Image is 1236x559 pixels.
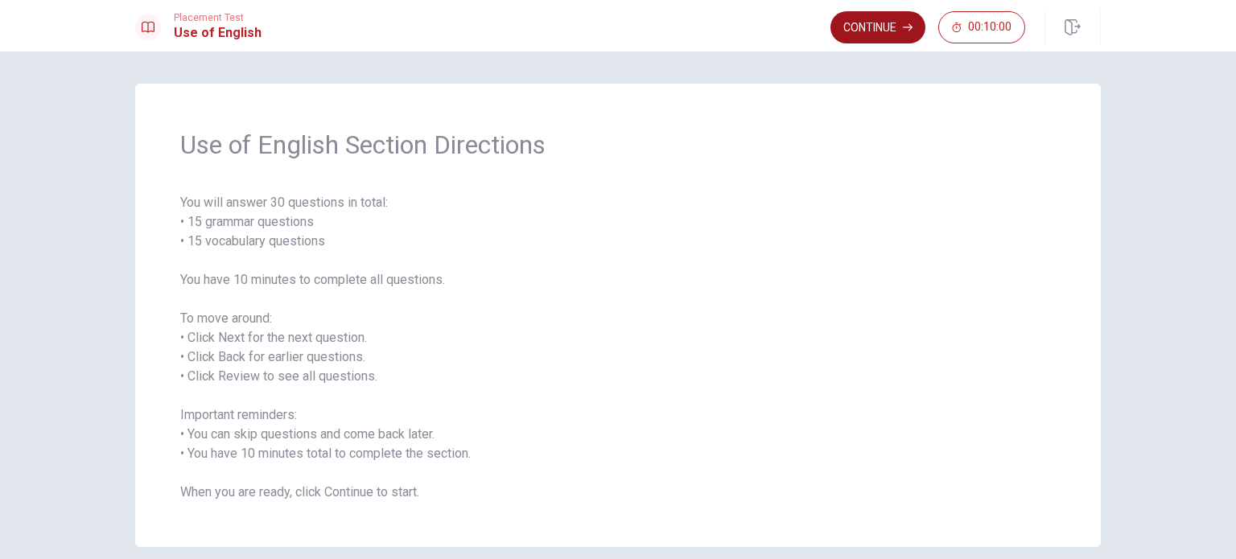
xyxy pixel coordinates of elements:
[938,11,1025,43] button: 00:10:00
[830,11,925,43] button: Continue
[174,23,262,43] h1: Use of English
[180,129,1056,161] span: Use of English Section Directions
[174,12,262,23] span: Placement Test
[968,21,1011,34] span: 00:10:00
[180,193,1056,502] span: You will answer 30 questions in total: • 15 grammar questions • 15 vocabulary questions You have ...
